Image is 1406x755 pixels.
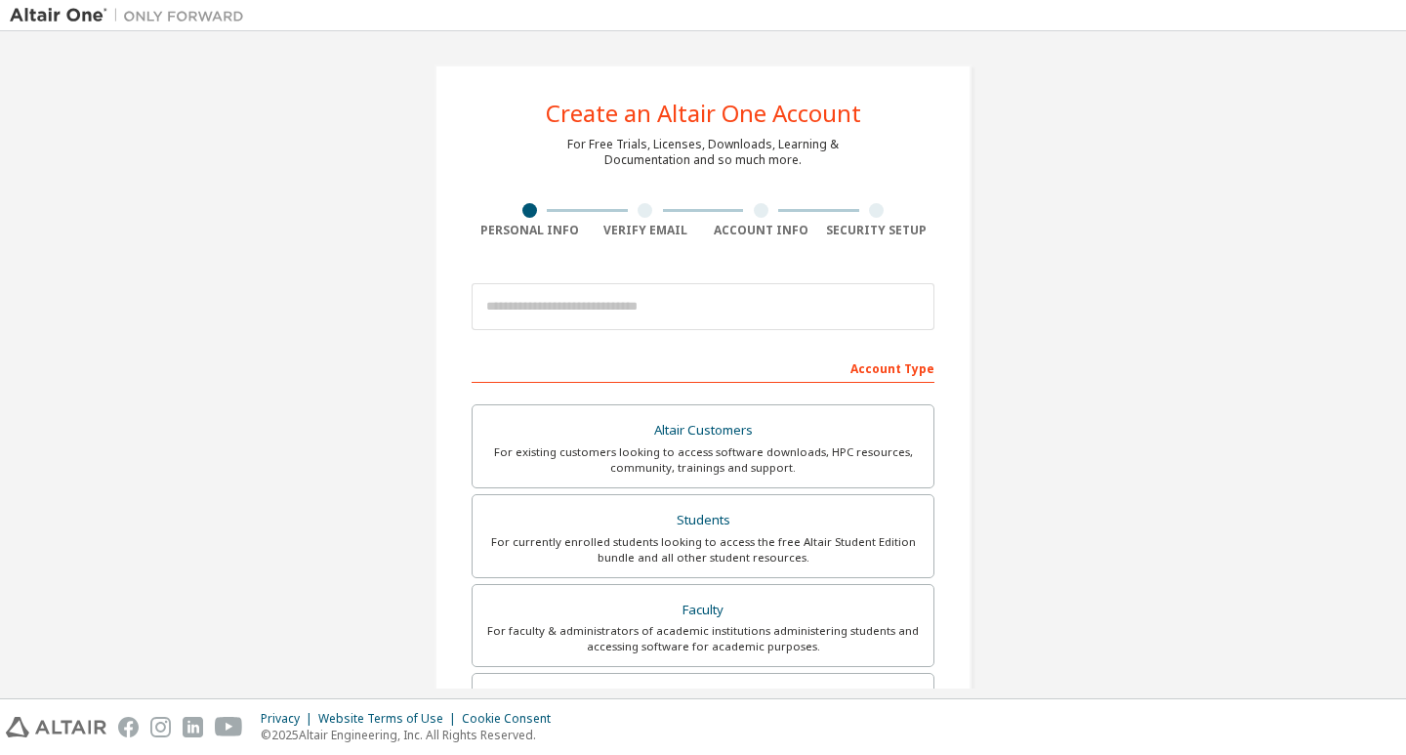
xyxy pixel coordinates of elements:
div: Students [484,507,922,534]
p: © 2025 Altair Engineering, Inc. All Rights Reserved. [261,727,562,743]
div: Account Info [703,223,819,238]
img: Altair One [10,6,254,25]
div: For faculty & administrators of academic institutions administering students and accessing softwa... [484,623,922,654]
div: Cookie Consent [462,711,562,727]
img: instagram.svg [150,717,171,737]
div: Security Setup [819,223,935,238]
img: facebook.svg [118,717,139,737]
div: Personal Info [472,223,588,238]
div: Faculty [484,597,922,624]
div: Altair Customers [484,417,922,444]
div: Privacy [261,711,318,727]
img: altair_logo.svg [6,717,106,737]
div: Website Terms of Use [318,711,462,727]
div: Create an Altair One Account [546,102,861,125]
div: Account Type [472,352,934,383]
div: For existing customers looking to access software downloads, HPC resources, community, trainings ... [484,444,922,476]
div: For currently enrolled students looking to access the free Altair Student Edition bundle and all ... [484,534,922,566]
img: linkedin.svg [183,717,203,737]
div: Everyone else [484,686,922,713]
img: youtube.svg [215,717,243,737]
div: For Free Trials, Licenses, Downloads, Learning & Documentation and so much more. [567,137,839,168]
div: Verify Email [588,223,704,238]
